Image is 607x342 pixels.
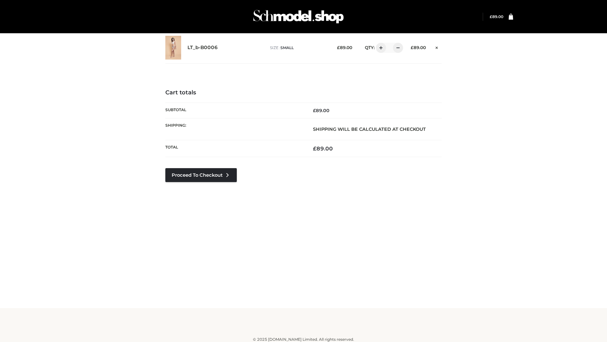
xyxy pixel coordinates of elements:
[165,36,181,60] img: LT_b-B0006 - SMALL
[411,45,426,50] bdi: 89.00
[313,145,333,152] bdi: 89.00
[490,14,503,19] bdi: 89.00
[337,45,352,50] bdi: 89.00
[359,43,401,53] div: QTY:
[432,43,442,51] a: Remove this item
[270,45,327,51] p: size :
[165,168,237,182] a: Proceed to Checkout
[187,45,218,51] a: LT_b-B0006
[490,14,503,19] a: £89.00
[337,45,340,50] span: £
[251,4,346,29] img: Schmodel Admin 964
[165,140,303,157] th: Total
[313,108,316,113] span: £
[280,45,294,50] span: SMALL
[411,45,414,50] span: £
[313,145,316,152] span: £
[165,103,303,118] th: Subtotal
[165,89,442,96] h4: Cart totals
[313,108,329,113] bdi: 89.00
[313,126,426,132] strong: Shipping will be calculated at checkout
[165,118,303,140] th: Shipping:
[490,14,492,19] span: £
